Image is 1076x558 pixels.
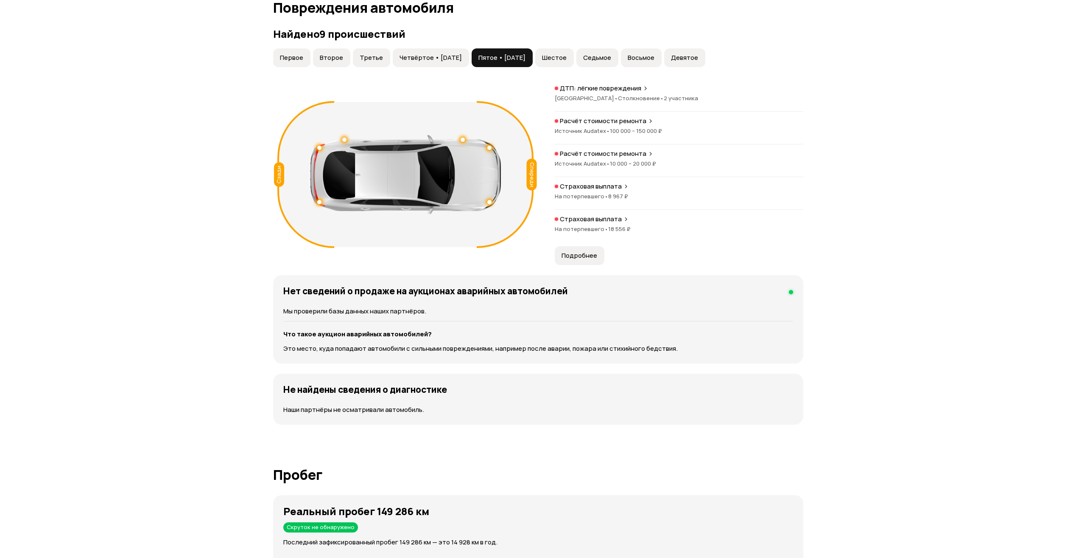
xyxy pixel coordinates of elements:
h1: Пробег [273,467,803,482]
button: Девятое [664,48,705,67]
p: Мы проверили базы данных наших партнёров. [283,307,793,316]
div: Сзади [274,162,284,187]
span: Восьмое [628,54,654,62]
button: Седьмое [576,48,618,67]
span: Седьмое [583,54,611,62]
span: • [614,94,618,102]
span: 10 000 – 20 000 ₽ [610,160,656,167]
button: Шестое [535,48,574,67]
p: Последний зафиксированный пробег 149 286 км — это 14 928 км в год. [283,538,803,547]
span: Девятое [671,54,698,62]
p: Страховая выплата [560,215,622,223]
button: Подробнее [555,246,604,265]
span: На потерпевшего [555,225,608,233]
span: Третье [360,54,383,62]
p: ДТП: лёгкие повреждения [560,84,641,93]
span: • [606,127,610,135]
strong: Реальный пробег 149 286 км [283,504,429,518]
span: • [604,225,608,233]
span: 100 000 – 150 000 ₽ [610,127,662,135]
span: [GEOGRAPHIC_DATA] [555,94,618,102]
button: Четвёртое • [DATE] [393,48,469,67]
span: Источник Audatex [555,160,610,167]
span: 18 556 ₽ [608,225,631,233]
span: Шестое [542,54,567,62]
p: Страховая выплата [560,182,622,191]
button: Восьмое [621,48,662,67]
p: Это место, куда попадают автомобили с сильными повреждениями, например после аварии, пожара или с... [283,344,793,353]
span: 2 участника [664,94,698,102]
span: Первое [280,54,303,62]
p: Наши партнёры не осматривали автомобиль. [283,405,793,414]
p: Расчёт стоимости ремонта [560,117,646,125]
span: Источник Audatex [555,127,610,135]
span: 8 967 ₽ [608,192,628,200]
h3: Найдено 9 происшествий [273,28,803,40]
span: Второе [320,54,343,62]
button: Второе [313,48,350,67]
span: Подробнее [562,251,597,260]
span: Пятое • [DATE] [478,54,525,62]
button: Третье [353,48,390,67]
span: Четвёртое • [DATE] [400,54,462,62]
span: • [606,160,610,167]
button: Пятое • [DATE] [472,48,533,67]
button: Первое [273,48,310,67]
div: Скруток не обнаружено [283,522,358,533]
span: Столкновение [618,94,664,102]
div: Спереди [526,159,537,191]
span: На потерпевшего [555,192,608,200]
p: Расчёт стоимости ремонта [560,149,646,158]
span: • [604,192,608,200]
h4: Не найдены сведения о диагностике [283,384,447,395]
strong: Что такое аукцион аварийных автомобилей? [283,330,432,338]
h4: Нет сведений о продаже на аукционах аварийных автомобилей [283,285,568,296]
span: • [660,94,664,102]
